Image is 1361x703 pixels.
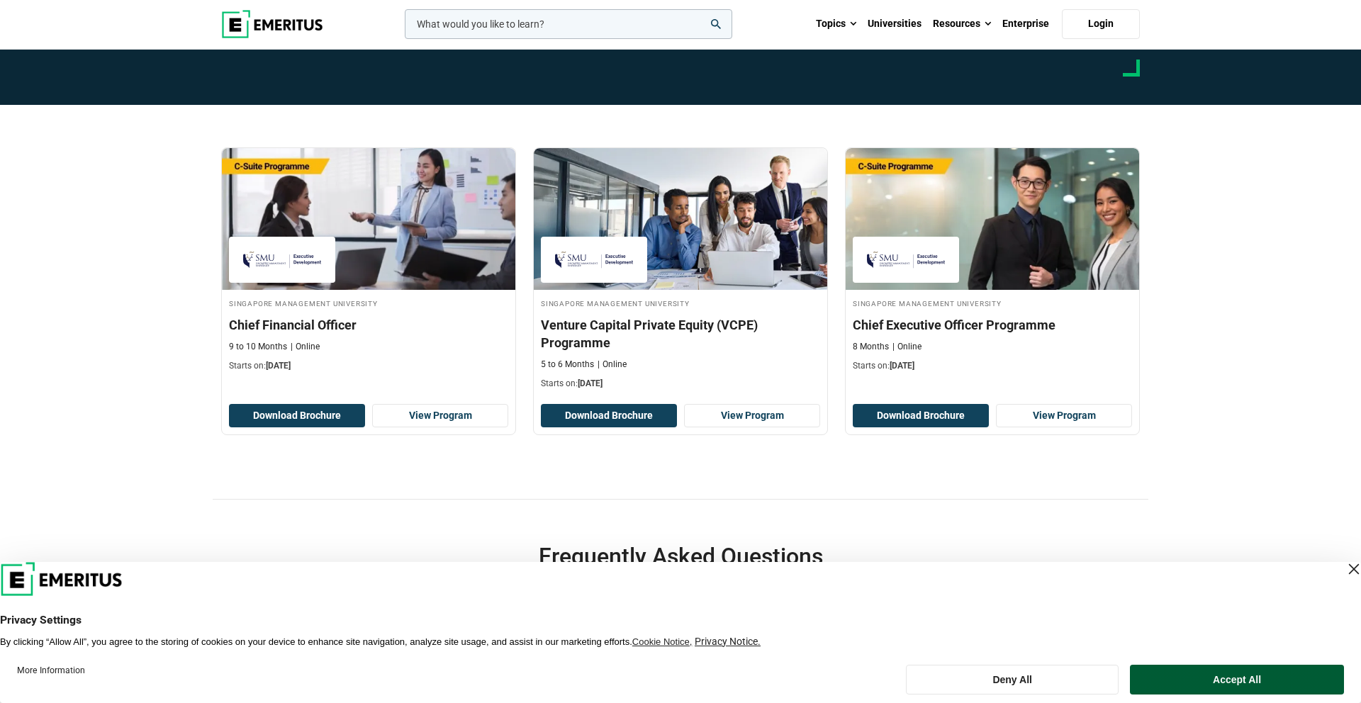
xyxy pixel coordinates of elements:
[853,360,1132,372] p: Starts on:
[578,378,603,388] span: [DATE]
[229,316,508,334] h3: Chief Financial Officer
[229,360,508,372] p: Starts on:
[534,148,827,290] img: Venture Capital Private Equity (VCPE) Programme | Online Finance Course
[853,316,1132,334] h3: Chief Executive Officer Programme
[266,361,291,371] span: [DATE]
[222,148,515,290] img: Chief Financial Officer | Online Leadership Course
[229,297,508,309] h4: Singapore Management University
[541,404,677,428] button: Download Brochure
[890,361,914,371] span: [DATE]
[684,404,820,428] a: View Program
[229,341,287,353] p: 9 to 10 Months
[229,404,365,428] button: Download Brochure
[996,404,1132,428] a: View Program
[860,244,952,276] img: Singapore Management University
[541,359,594,371] p: 5 to 6 Months
[548,244,640,276] img: Singapore Management University
[853,341,889,353] p: 8 Months
[541,316,820,351] h3: Venture Capital Private Equity (VCPE) Programme
[236,244,328,276] img: Singapore Management University
[1062,9,1140,39] a: Login
[405,9,732,39] input: woocommerce-product-search-field-0
[892,341,922,353] p: Online
[541,378,820,390] p: Starts on:
[534,148,827,397] a: Finance Course by Singapore Management University - September 29, 2025 Singapore Management Unive...
[372,404,508,428] a: View Program
[377,542,984,570] h2: Frequently Asked Questions
[541,297,820,309] h4: Singapore Management University
[853,297,1132,309] h4: Singapore Management University
[846,148,1139,290] img: Chief Executive Officer Programme | Online Leadership Course
[846,148,1139,379] a: Leadership Course by Singapore Management University - September 29, 2025 Singapore Management Un...
[598,359,627,371] p: Online
[222,148,515,379] a: Leadership Course by Singapore Management University - September 29, 2025 Singapore Management Un...
[853,404,989,428] button: Download Brochure
[291,341,320,353] p: Online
